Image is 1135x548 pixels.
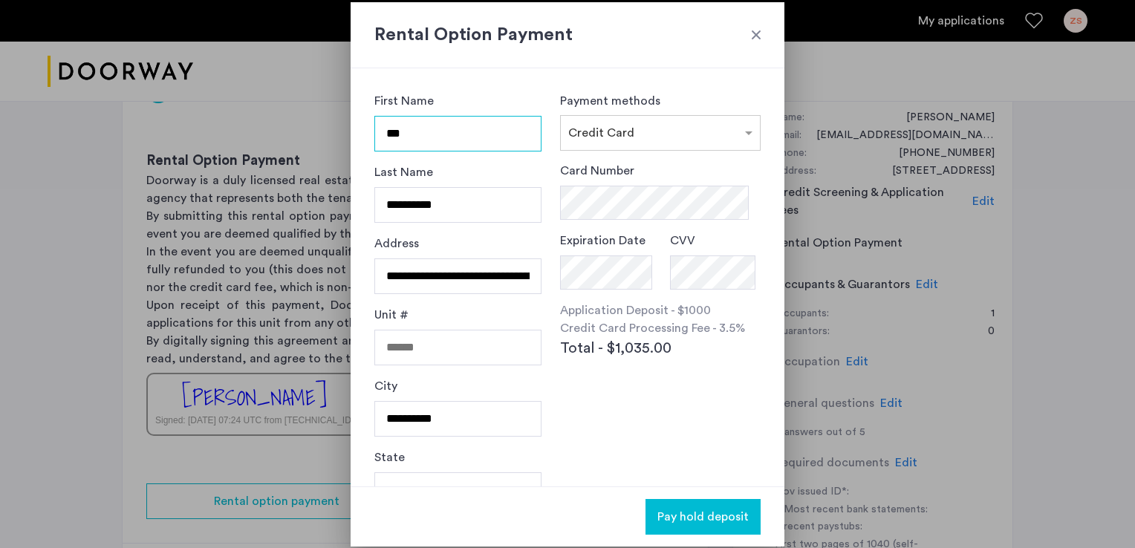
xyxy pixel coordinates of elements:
p: Credit Card Processing Fee - 3.5% [560,319,761,337]
label: Payment methods [560,95,660,107]
label: City [374,377,397,395]
label: Unit # [374,306,409,324]
label: First Name [374,92,434,110]
h2: Rental Option Payment [374,22,761,48]
label: CVV [670,232,695,249]
span: Credit Card [568,127,634,139]
label: Last Name [374,163,433,181]
label: State [374,448,405,466]
label: Expiration Date [560,232,645,249]
span: Pay hold deposit [657,508,749,526]
button: button [645,499,761,535]
label: Address [374,235,419,252]
p: Application Deposit - $1000 [560,301,761,319]
span: Total - $1,035.00 [560,337,671,359]
label: Card Number [560,162,634,180]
